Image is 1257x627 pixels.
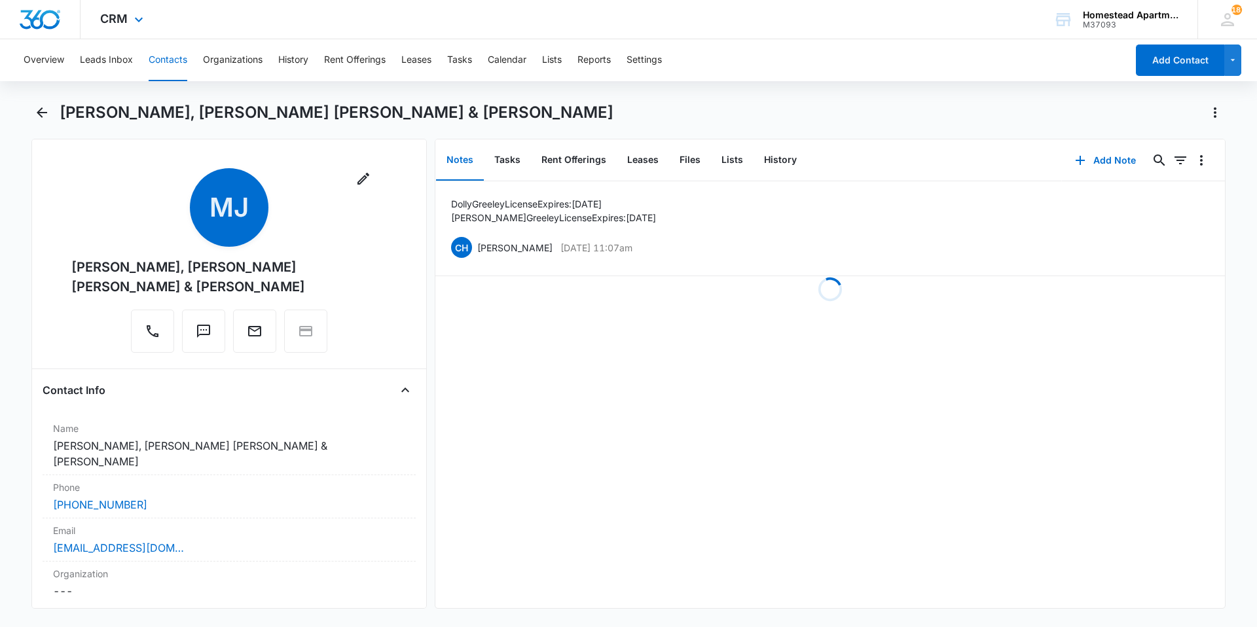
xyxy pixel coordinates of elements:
label: Name [53,421,405,435]
div: account id [1083,20,1178,29]
dd: [PERSON_NAME], [PERSON_NAME] [PERSON_NAME] & [PERSON_NAME] [53,438,405,469]
button: Calendar [488,39,526,81]
button: Files [669,140,711,181]
button: Settings [627,39,662,81]
button: Leads Inbox [80,39,133,81]
a: [EMAIL_ADDRESS][DOMAIN_NAME] [53,540,184,556]
span: MJ [190,168,268,247]
div: Name[PERSON_NAME], [PERSON_NAME] [PERSON_NAME] & [PERSON_NAME] [43,416,416,475]
button: Notes [436,140,484,181]
button: History [278,39,308,81]
button: Add Note [1062,145,1149,176]
a: Call [131,330,174,341]
button: Rent Offerings [324,39,386,81]
h4: Contact Info [43,382,105,398]
button: Leases [617,140,669,181]
div: notifications count [1231,5,1242,15]
h1: [PERSON_NAME], [PERSON_NAME] [PERSON_NAME] & [PERSON_NAME] [60,103,613,122]
button: Tasks [484,140,531,181]
button: History [754,140,807,181]
span: CH [451,237,472,258]
span: CRM [100,12,128,26]
label: Email [53,524,405,537]
p: [DATE] 11:07am [560,241,632,255]
dd: --- [53,583,405,599]
label: Phone [53,480,405,494]
a: Email [233,330,276,341]
button: Contacts [149,39,187,81]
p: [PERSON_NAME] Greeley License Expires: [DATE] [451,211,656,224]
button: Add Contact [1136,45,1224,76]
button: Email [233,310,276,353]
div: Organization--- [43,562,416,604]
div: account name [1083,10,1178,20]
div: [PERSON_NAME], [PERSON_NAME] [PERSON_NAME] & [PERSON_NAME] [71,257,387,296]
button: Actions [1205,102,1226,123]
button: Search... [1149,150,1170,171]
button: Overview [24,39,64,81]
button: Close [395,380,416,401]
button: Filters [1170,150,1191,171]
p: [PERSON_NAME] [477,241,553,255]
div: Email[EMAIL_ADDRESS][DOMAIN_NAME] [43,518,416,562]
button: Call [131,310,174,353]
span: 187 [1231,5,1242,15]
button: Overflow Menu [1191,150,1212,171]
button: Text [182,310,225,353]
p: Dolly Greeley License Expires: [DATE] [451,197,656,211]
a: Text [182,330,225,341]
button: Lists [542,39,562,81]
button: Reports [577,39,611,81]
button: Leases [401,39,431,81]
div: Phone[PHONE_NUMBER] [43,475,416,518]
button: Back [31,102,52,123]
button: Lists [711,140,754,181]
label: Organization [53,567,405,581]
button: Organizations [203,39,263,81]
a: [PHONE_NUMBER] [53,497,147,512]
button: Tasks [447,39,472,81]
button: Rent Offerings [531,140,617,181]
